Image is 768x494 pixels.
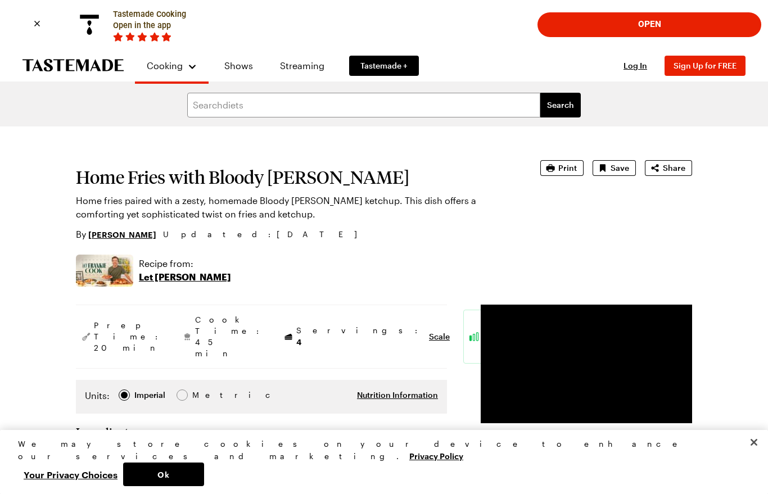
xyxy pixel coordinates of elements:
button: Close [742,430,766,455]
span: Search [547,99,574,111]
a: Tastemade + [349,56,419,76]
span: Imperial [134,389,166,401]
button: Sign Up for FREE [665,56,746,76]
button: Share [645,160,692,176]
p: Recipe from: [139,257,231,270]
a: Shows [213,50,264,81]
span: Metric [192,389,217,401]
span: Cooking [147,60,183,71]
span: Servings: [296,325,423,348]
h2: Ingredients [76,425,134,438]
p: Home fries paired with a zesty, homemade Bloody [PERSON_NAME] ketchup. This dish offers a comfort... [76,194,509,221]
span: Cook Time: 45 min [195,314,265,359]
span: Updated : [DATE] [163,228,368,241]
p: Let [PERSON_NAME] [139,270,231,284]
div: Imperial Metric [85,389,216,405]
button: Ok [123,463,204,486]
button: Log In [613,60,658,71]
span: Tastemade + [360,60,408,71]
a: Streaming [269,50,336,81]
button: Print [540,160,584,176]
h1: Home Fries with Bloody [PERSON_NAME] [76,167,509,187]
span: Prep Time: 20 min [94,320,164,353]
div: We may store cookies on your device to enhance our services and marketing. [18,438,740,463]
a: Recipe from:Let [PERSON_NAME] [139,257,231,284]
a: To Tastemade Home Page [22,59,124,72]
div: Rating:5 stars [113,32,174,42]
button: Your Privacy Choices [18,463,123,486]
div: Close banner [30,16,44,31]
button: Save recipe [593,160,636,176]
video-js: Video Player [481,305,692,424]
a: More information about your privacy, opens in a new tab [409,450,463,461]
label: Units: [85,389,110,402]
span: Print [558,162,577,174]
a: [PERSON_NAME] [88,228,156,241]
button: Cooking [146,55,197,77]
span: Open in the app [113,21,171,30]
div: Metric [192,389,216,401]
span: Share [663,162,685,174]
button: Scale [429,331,450,342]
div: Privacy [18,438,740,486]
span: 4 [296,336,301,347]
img: App logo [73,8,106,42]
span: Log In [624,61,647,70]
button: Open [544,13,755,37]
span: Save [611,162,629,174]
span: Sign Up for FREE [674,61,737,70]
button: filters [540,93,581,117]
p: By [76,228,156,241]
span: Tastemade Cooking [113,10,186,19]
button: Nutrition Information [357,389,438,401]
div: Imperial [134,389,165,401]
img: Show where recipe is used [76,255,133,287]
